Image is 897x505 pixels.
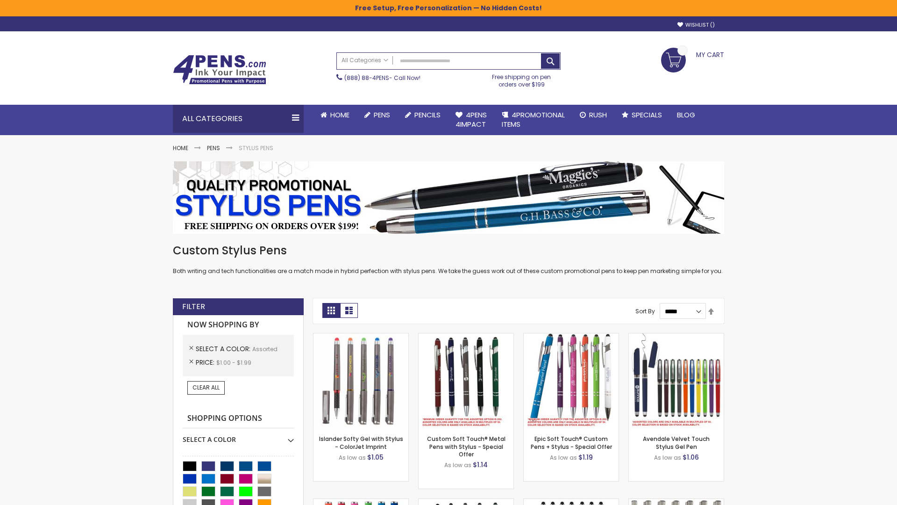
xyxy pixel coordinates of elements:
[524,333,619,341] a: 4P-MS8B-Assorted
[524,333,619,428] img: 4P-MS8B-Assorted
[550,454,577,462] span: As low as
[344,74,420,82] span: - Call Now!
[183,428,294,444] div: Select A Color
[572,105,614,125] a: Rush
[313,333,408,341] a: Islander Softy Gel with Stylus - ColorJet Imprint-Assorted
[183,409,294,429] strong: Shopping Options
[578,453,593,462] span: $1.19
[632,110,662,120] span: Specials
[483,70,561,88] div: Free shipping on pen orders over $199
[614,105,669,125] a: Specials
[173,243,724,258] h1: Custom Stylus Pens
[683,453,699,462] span: $1.06
[448,105,494,135] a: 4Pens4impact
[494,105,572,135] a: 4PROMOTIONALITEMS
[589,110,607,120] span: Rush
[531,435,612,450] a: Epic Soft Touch® Custom Pens + Stylus - Special Offer
[374,110,390,120] span: Pens
[313,333,408,428] img: Islander Softy Gel with Stylus - ColorJet Imprint-Assorted
[456,110,487,129] span: 4Pens 4impact
[444,461,471,469] span: As low as
[677,22,715,29] a: Wishlist
[173,105,304,133] div: All Categories
[173,55,266,85] img: 4Pens Custom Pens and Promotional Products
[187,381,225,394] a: Clear All
[419,333,513,341] a: Custom Soft Touch® Metal Pens with Stylus-Assorted
[173,161,724,234] img: Stylus Pens
[339,454,366,462] span: As low as
[313,105,357,125] a: Home
[419,333,513,428] img: Custom Soft Touch® Metal Pens with Stylus-Assorted
[427,435,505,458] a: Custom Soft Touch® Metal Pens with Stylus - Special Offer
[330,110,349,120] span: Home
[322,303,340,318] strong: Grid
[207,144,220,152] a: Pens
[196,358,216,367] span: Price
[173,243,724,275] div: Both writing and tech functionalities are a match made in hybrid perfection with stylus pens. We ...
[654,454,681,462] span: As low as
[635,307,655,315] label: Sort By
[182,302,205,312] strong: Filter
[677,110,695,120] span: Blog
[629,333,724,428] img: Avendale Velvet Touch Stylus Gel Pen-Assorted
[216,359,251,367] span: $1.00 - $1.99
[252,345,278,353] span: Assorted
[319,435,403,450] a: Islander Softy Gel with Stylus - ColorJet Imprint
[192,383,220,391] span: Clear All
[398,105,448,125] a: Pencils
[344,74,389,82] a: (888) 88-4PENS
[643,435,710,450] a: Avendale Velvet Touch Stylus Gel Pen
[337,53,393,68] a: All Categories
[196,344,252,353] span: Select A Color
[629,333,724,341] a: Avendale Velvet Touch Stylus Gel Pen-Assorted
[239,144,273,152] strong: Stylus Pens
[669,105,703,125] a: Blog
[502,110,565,129] span: 4PROMOTIONAL ITEMS
[357,105,398,125] a: Pens
[473,460,488,469] span: $1.14
[173,144,188,152] a: Home
[183,315,294,335] strong: Now Shopping by
[367,453,384,462] span: $1.05
[342,57,388,64] span: All Categories
[414,110,441,120] span: Pencils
